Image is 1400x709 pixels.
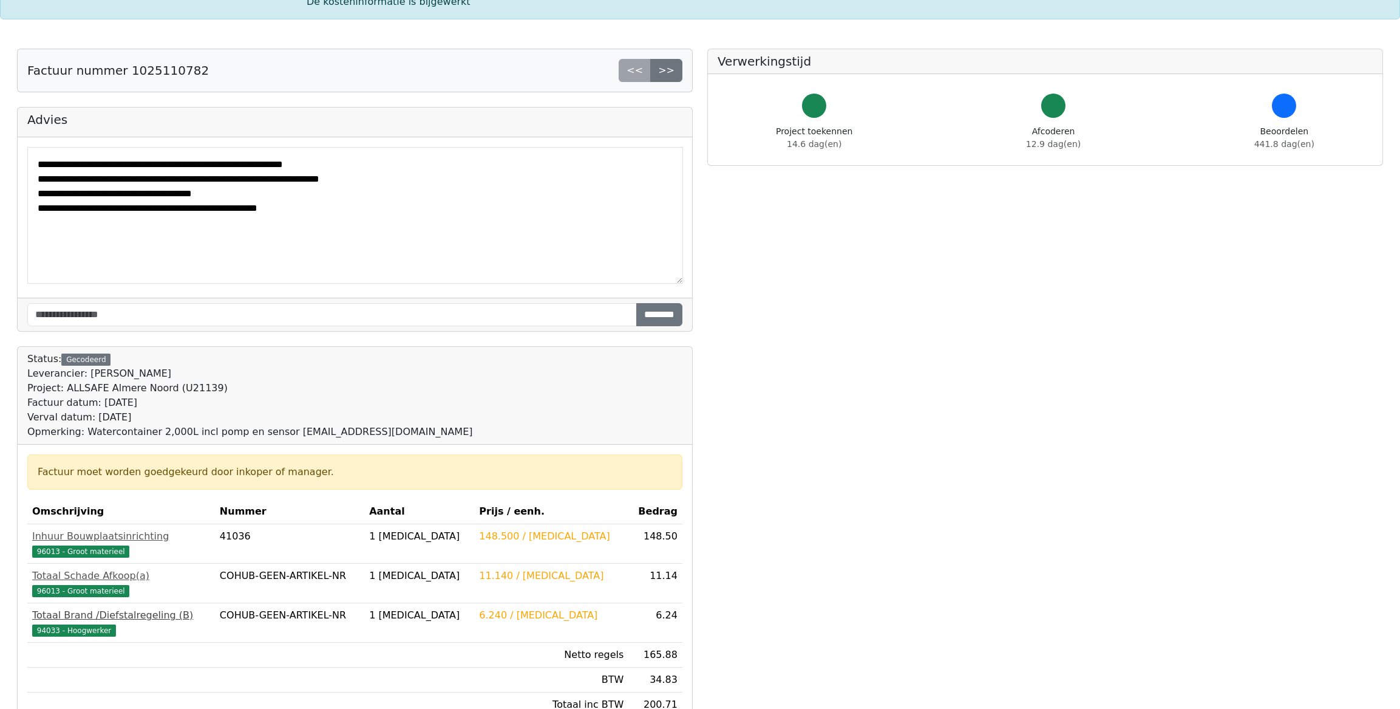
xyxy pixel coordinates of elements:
[369,608,469,623] div: 1 [MEDICAL_DATA]
[27,63,209,78] h5: Factuur nummer 1025110782
[32,608,210,637] a: Totaal Brand /Diefstalregeling (B)94033 - Hoogwerker
[776,125,852,151] div: Project toekennen
[628,603,682,643] td: 6.24
[364,499,474,524] th: Aantal
[1026,139,1081,149] span: 12.9 dag(en)
[628,668,682,693] td: 34.83
[369,529,469,544] div: 1 [MEDICAL_DATA]
[61,354,110,366] div: Gecodeerd
[32,546,129,558] span: 96013 - Groot materieel
[32,569,210,583] div: Totaal Schade Afkoop(a)
[479,608,624,623] div: 6.240 / [MEDICAL_DATA]
[474,499,628,524] th: Prijs / eenh.
[32,529,210,544] div: Inhuur Bouwplaatsinrichting
[650,59,682,82] a: >>
[628,499,682,524] th: Bedrag
[1026,125,1081,151] div: Afcoderen
[27,112,682,127] h5: Advies
[27,425,473,439] div: Opmerking: Watercontainer 2,000L incl pomp en sensor [EMAIL_ADDRESS][DOMAIN_NAME]
[32,608,210,623] div: Totaal Brand /Diefstalregeling (B)
[628,524,682,564] td: 148.50
[27,396,473,410] div: Factuur datum: [DATE]
[718,54,1373,69] h5: Verwerkingstijd
[479,569,624,583] div: 11.140 / [MEDICAL_DATA]
[479,529,624,544] div: 148.500 / [MEDICAL_DATA]
[628,564,682,603] td: 11.14
[369,569,469,583] div: 1 [MEDICAL_DATA]
[215,564,364,603] td: COHUB-GEEN-ARTIKEL-NR
[32,529,210,558] a: Inhuur Bouwplaatsinrichting96013 - Groot materieel
[787,139,841,149] span: 14.6 dag(en)
[27,499,215,524] th: Omschrijving
[27,381,473,396] div: Project: ALLSAFE Almere Noord (U21139)
[27,366,473,381] div: Leverancier: [PERSON_NAME]
[474,668,628,693] td: BTW
[1254,139,1314,149] span: 441.8 dag(en)
[474,643,628,668] td: Netto regels
[27,410,473,425] div: Verval datum: [DATE]
[215,603,364,643] td: COHUB-GEEN-ARTIKEL-NR
[215,524,364,564] td: 41036
[1254,125,1314,151] div: Beoordelen
[32,585,129,597] span: 96013 - Groot materieel
[32,625,116,637] span: 94033 - Hoogwerker
[32,569,210,598] a: Totaal Schade Afkoop(a)96013 - Groot materieel
[38,465,672,479] div: Factuur moet worden goedgekeurd door inkoper of manager.
[27,352,473,439] div: Status:
[628,643,682,668] td: 165.88
[215,499,364,524] th: Nummer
